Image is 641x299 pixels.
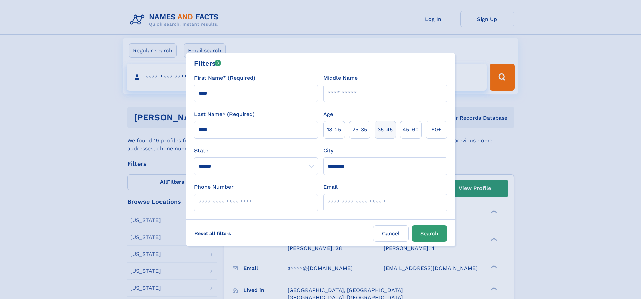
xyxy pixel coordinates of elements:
label: Last Name* (Required) [194,110,255,118]
span: 45‑60 [403,126,419,134]
label: Cancel [373,225,409,242]
span: 18‑25 [327,126,341,134]
label: Phone Number [194,183,234,191]
button: Search [412,225,447,242]
span: 60+ [431,126,441,134]
span: 35‑45 [378,126,393,134]
label: City [323,147,333,155]
label: Email [323,183,338,191]
label: Age [323,110,333,118]
span: 25‑35 [352,126,367,134]
label: State [194,147,318,155]
label: Middle Name [323,74,358,82]
label: Reset all filters [190,225,236,241]
label: First Name* (Required) [194,74,255,82]
div: Filters [194,58,221,68]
